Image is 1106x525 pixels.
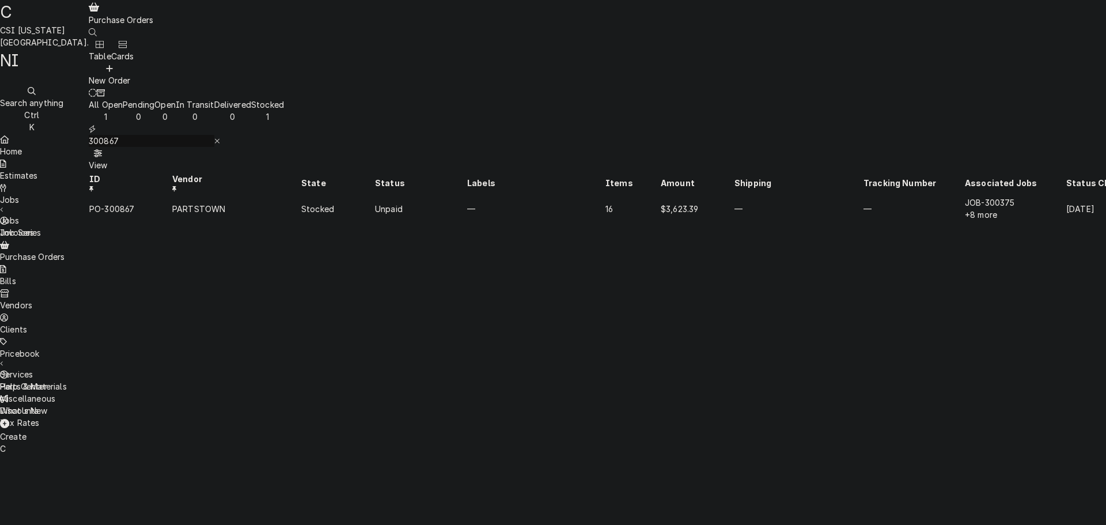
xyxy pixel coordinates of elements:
[89,26,97,38] button: Open search
[154,99,176,111] div: Open
[172,203,300,215] div: PARTSTOWN
[176,111,214,123] div: 0
[89,173,171,194] div: ID
[123,111,154,123] div: 0
[214,111,251,123] div: 0
[214,135,221,147] button: Erase input
[89,160,108,170] span: View
[89,50,111,62] div: Table
[375,203,466,215] div: Unpaid
[111,50,134,62] div: Cards
[661,177,733,189] div: Amount
[863,203,964,215] div: —
[123,99,154,111] div: Pending
[154,111,176,123] div: 0
[301,177,374,189] div: State
[89,147,108,171] button: View
[734,177,862,189] div: Shipping
[301,203,374,215] div: Stocked
[375,177,466,189] div: Status
[965,197,1065,209] div: JOB-300375
[176,99,214,111] div: In Transit
[251,99,284,111] div: Stocked
[965,177,1065,189] div: Associated Jobs
[89,62,130,86] button: New Order
[605,177,660,189] div: Items
[172,173,300,194] div: Vendor
[24,110,39,120] span: Ctrl
[214,99,251,111] div: Delivered
[89,99,123,111] div: All Open
[89,203,171,215] div: PO-300867
[89,111,123,123] div: 1
[605,203,660,215] div: 16
[734,203,862,215] div: —
[661,203,733,215] div: $3,623.39
[965,209,1065,221] div: +8 more
[29,122,35,132] span: K
[89,15,153,25] span: Purchase Orders
[863,177,964,189] div: Tracking Number
[467,177,604,189] div: Labels
[89,135,214,147] input: Keyword search
[89,75,130,85] span: New Order
[467,203,604,215] div: —
[251,111,284,123] div: 1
